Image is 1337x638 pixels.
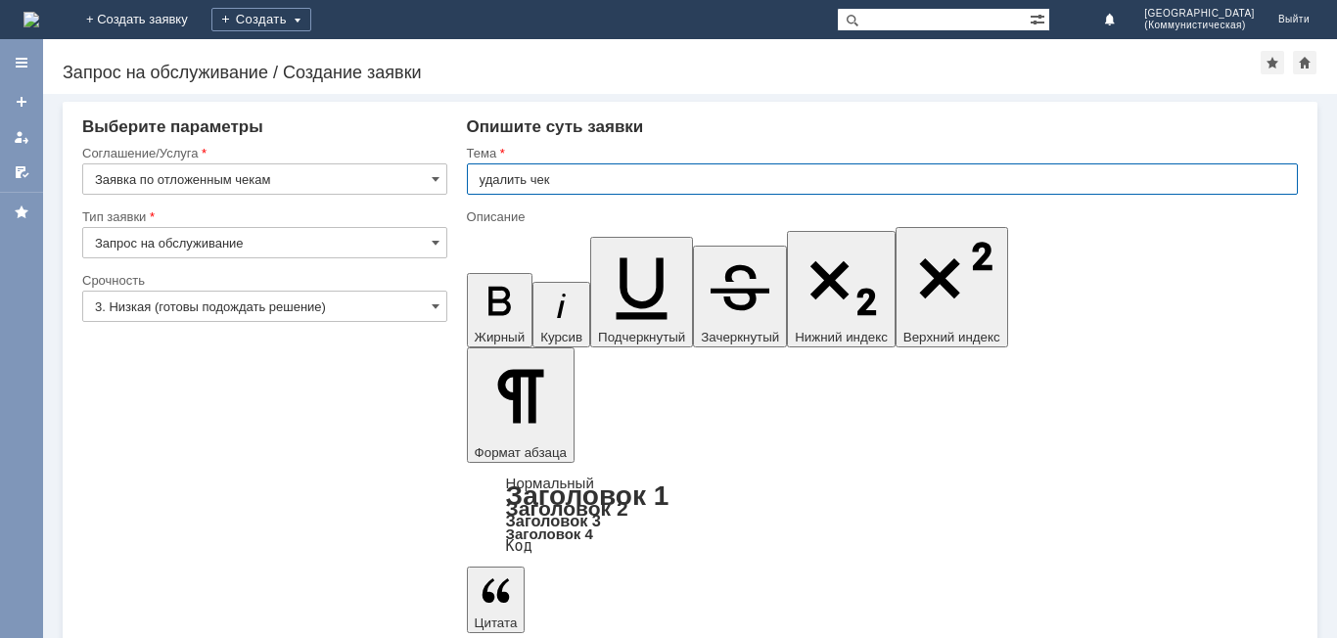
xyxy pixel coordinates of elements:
button: Подчеркнутый [590,237,693,347]
span: Верхний индекс [903,330,1000,344]
a: Заголовок 2 [506,497,628,520]
div: Сделать домашней страницей [1293,51,1316,74]
a: Перейти на домашнюю страницу [23,12,39,27]
a: Создать заявку [6,86,37,117]
a: Заголовок 3 [506,512,601,529]
div: Тип заявки [82,210,443,223]
span: (Коммунистическая) [1144,20,1255,31]
span: Выберите параметры [82,117,263,136]
button: Зачеркнутый [693,246,787,347]
span: Опишите суть заявки [467,117,644,136]
div: Добавить в избранное [1261,51,1284,74]
a: Код [506,537,532,555]
span: Курсив [540,330,582,344]
div: Срочность [82,274,443,287]
div: Запрос на обслуживание / Создание заявки [63,63,1261,82]
button: Верхний индекс [896,227,1008,347]
button: Курсив [532,282,590,347]
button: Цитата [467,567,526,633]
span: Зачеркнутый [701,330,779,344]
div: Создать [211,8,311,31]
a: Мои согласования [6,157,37,188]
a: Заголовок 4 [506,525,593,542]
div: Соглашение/Услуга [82,147,443,159]
span: [GEOGRAPHIC_DATA] [1144,8,1255,20]
span: Жирный [475,330,526,344]
a: Мои заявки [6,121,37,153]
a: Заголовок 1 [506,480,669,511]
div: Описание [467,210,1294,223]
div: Формат абзаца [467,477,1298,553]
span: Расширенный поиск [1030,9,1049,27]
span: Цитата [475,615,518,630]
a: Нормальный [506,475,594,491]
span: Нижний индекс [795,330,888,344]
button: Формат абзаца [467,347,575,463]
span: Подчеркнутый [598,330,685,344]
button: Жирный [467,273,533,347]
span: Формат абзаца [475,445,567,460]
button: Нижний индекс [787,231,896,347]
img: logo [23,12,39,27]
div: Тема [467,147,1294,159]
